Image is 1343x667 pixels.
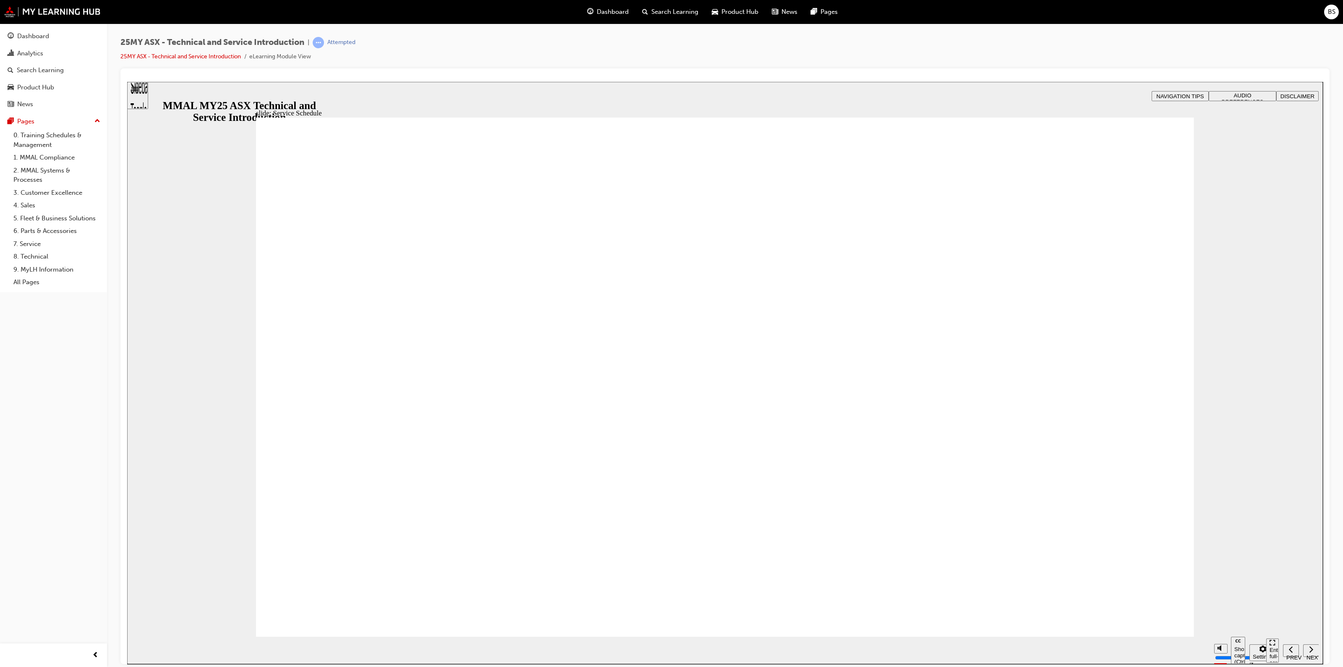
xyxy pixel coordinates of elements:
[10,250,104,263] a: 8. Technical
[1126,572,1146,578] div: Settings
[1087,562,1100,572] button: Mute (Ctrl+Alt+M)
[3,27,104,114] button: DashboardAnalyticsSearch LearningProduct HubNews
[17,99,33,109] div: News
[705,3,765,21] a: car-iconProduct Hub
[587,7,593,17] span: guage-icon
[1107,564,1115,583] div: Show captions (Ctrl+Alt+C)
[1122,579,1139,604] label: Zoom to fit
[1156,562,1172,575] button: Previous (Ctrl+Alt+Comma)
[17,83,54,92] div: Product Hub
[10,151,104,164] a: 1. MMAL Compliance
[120,53,241,60] a: 25MY ASX - Technical and Service Introduction
[8,84,14,92] span: car-icon
[17,117,34,126] div: Pages
[1176,562,1192,575] button: Next (Ctrl+Alt+Period)
[781,7,797,17] span: News
[1122,562,1149,579] button: Settings
[1328,7,1335,17] span: BS
[1088,573,1142,579] input: volume
[313,37,324,48] span: learningRecordVerb_ATTEMPT-icon
[17,49,43,58] div: Analytics
[8,101,14,108] span: news-icon
[8,67,13,74] span: search-icon
[10,276,104,289] a: All Pages
[1139,557,1152,581] button: Enter full-screen (Ctrl+Alt+F)
[3,114,104,129] button: Pages
[10,199,104,212] a: 4. Sales
[3,63,104,78] a: Search Learning
[642,7,648,17] span: search-icon
[1029,11,1076,18] span: NAVIGATION TIPS
[1179,573,1189,579] div: NEXT
[1159,573,1168,579] div: PREV
[17,65,64,75] div: Search Learning
[772,7,778,17] span: news-icon
[10,225,104,238] a: 6. Parts & Accessories
[1095,10,1137,23] span: AUDIO PREFERENCES
[92,650,99,661] span: prev-icon
[820,7,838,17] span: Pages
[327,39,355,47] div: Attempted
[580,3,635,21] a: guage-iconDashboard
[4,6,101,17] img: mmal
[308,38,309,47] span: |
[8,118,14,126] span: pages-icon
[1082,9,1149,19] button: AUDIO PREFERENCES
[712,7,718,17] span: car-icon
[1153,11,1187,18] span: DISCLAIMER
[10,212,104,225] a: 5. Fleet & Business Solutions
[1083,555,1135,582] div: misc controls
[651,7,698,17] span: Search Learning
[597,7,629,17] span: Dashboard
[17,31,49,41] div: Dashboard
[10,129,104,151] a: 0. Training Schedules & Management
[721,7,758,17] span: Product Hub
[3,29,104,44] a: Dashboard
[10,186,104,199] a: 3. Customer Excellence
[1324,5,1339,19] button: BS
[1142,565,1148,590] div: Enter full-screen (Ctrl+Alt+F)
[765,3,804,21] a: news-iconNews
[811,7,817,17] span: pages-icon
[3,46,104,61] a: Analytics
[10,164,104,186] a: 2. MMAL Systems & Processes
[3,80,104,95] a: Product Hub
[10,263,104,276] a: 9. MyLH Information
[1024,9,1082,19] button: NAVIGATION TIPS
[8,50,14,58] span: chart-icon
[635,3,705,21] a: search-iconSearch Learning
[10,238,104,251] a: 7. Service
[804,3,844,21] a: pages-iconPages
[120,38,304,47] span: 25MY ASX - Technical and Service Introduction
[3,97,104,112] a: News
[94,116,100,127] span: up-icon
[8,33,14,40] span: guage-icon
[249,52,311,62] li: eLearning Module View
[1139,555,1191,582] nav: slide navigation
[1104,555,1118,582] button: Show captions (Ctrl+Alt+C)
[1149,9,1191,19] button: DISCLAIMER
